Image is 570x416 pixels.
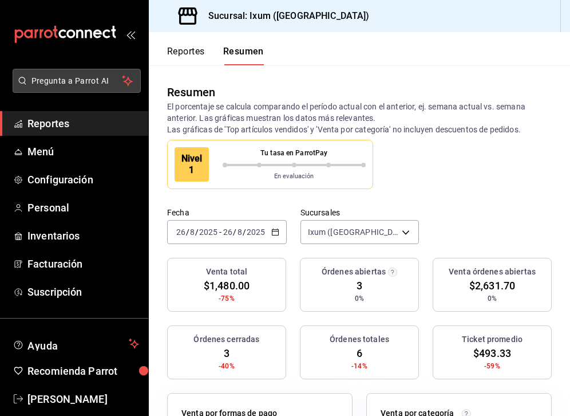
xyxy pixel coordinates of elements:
[300,209,419,217] label: Sucursales
[351,361,367,371] span: -14%
[237,227,243,237] input: --
[224,346,229,361] span: 3
[199,227,218,237] input: ----
[488,293,497,304] span: 0%
[223,148,366,158] p: Tu tasa en ParrotPay
[27,391,139,407] span: [PERSON_NAME]
[167,101,552,135] p: El porcentaje se calcula comparando el período actual con el anterior, ej. semana actual vs. sema...
[206,266,247,278] h3: Venta total
[176,227,186,237] input: --
[233,227,236,237] span: /
[462,333,522,346] h3: Ticket promedio
[27,228,139,244] span: Inventarios
[31,75,122,87] span: Pregunta a Parrot AI
[126,30,135,39] button: open_drawer_menu
[223,46,264,65] button: Resumen
[330,333,389,346] h3: Órdenes totales
[469,278,515,293] span: $2,631.70
[193,333,259,346] h3: Órdenes cerradas
[186,227,189,237] span: /
[8,83,141,95] a: Pregunta a Parrot AI
[484,361,500,371] span: -59%
[199,9,369,23] h3: Sucursal: Ixum ([GEOGRAPHIC_DATA])
[219,227,221,237] span: -
[167,84,215,101] div: Resumen
[357,346,362,361] span: 6
[175,147,209,182] div: Nivel 1
[357,278,362,293] span: 3
[473,346,511,361] span: $493.33
[308,226,398,238] span: Ixum ([GEOGRAPHIC_DATA])
[219,293,235,304] span: -75%
[27,200,139,215] span: Personal
[27,144,139,159] span: Menú
[355,293,364,304] span: 0%
[13,69,141,93] button: Pregunta a Parrot AI
[167,46,205,65] button: Reportes
[449,266,536,278] h3: Venta órdenes abiertas
[167,209,287,217] label: Fecha
[246,227,266,237] input: ----
[189,227,195,237] input: --
[27,172,139,187] span: Configuración
[27,337,124,351] span: Ayuda
[167,46,264,65] div: navigation tabs
[195,227,199,237] span: /
[219,361,235,371] span: -40%
[27,284,139,300] span: Suscripción
[27,363,139,379] span: Recomienda Parrot
[204,278,250,293] span: $1,480.00
[27,256,139,272] span: Facturación
[27,116,139,131] span: Reportes
[223,227,233,237] input: --
[243,227,246,237] span: /
[322,266,386,278] h3: Órdenes abiertas
[223,172,366,182] p: En evaluación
